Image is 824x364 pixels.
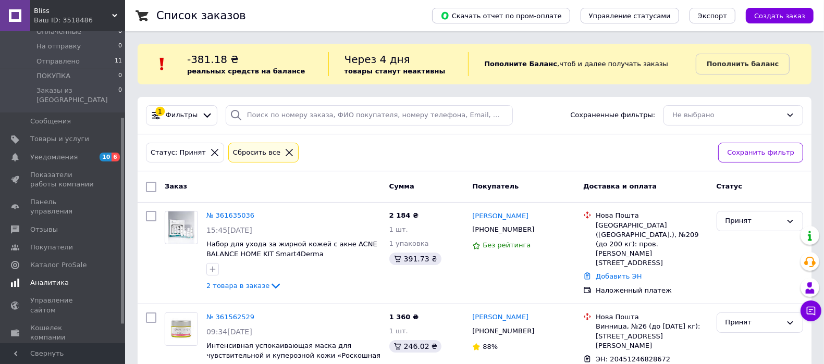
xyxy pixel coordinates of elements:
[165,312,198,346] a: Фото товару
[389,211,419,219] span: 2 184 ₴
[30,117,71,126] span: Сообщения
[432,8,570,23] button: Скачать отчет по пром-оплате
[725,216,782,227] div: Принят
[115,57,122,66] span: 11
[389,313,419,321] span: 1 360 ₴
[472,312,528,322] a: [PERSON_NAME]
[226,105,513,125] input: Поиск по номеру заказа, ФИО покупателя, номеру телефона, Email, номеру накладной
[725,317,782,328] div: Принят
[36,42,81,51] span: На отправку
[30,260,87,270] span: Каталог ProSale
[118,42,122,51] span: 0
[30,153,78,162] span: Уведомления
[206,328,252,336] span: 09:34[DATE]
[231,147,282,158] div: Сбросить все
[596,211,708,220] div: Нова Пошта
[583,182,657,190] span: Доставка и оплата
[746,8,814,23] button: Создать заказ
[112,153,120,161] span: 6
[389,225,408,233] span: 1 шт.
[206,313,254,321] a: № 361562529
[30,197,96,216] span: Панель управления
[483,343,498,350] span: 88%
[596,312,708,322] div: Нова Пошта
[30,278,69,287] span: Аналитика
[36,27,81,36] span: Оплаченные
[717,182,743,190] span: Статус
[596,286,708,295] div: Наложенный платеж
[34,16,125,25] div: Ваш ID: 3518486
[34,6,112,16] span: Bliss
[36,57,80,66] span: Отправлено
[206,226,252,234] span: 15:45[DATE]
[206,282,282,290] a: 2 товара в заказе
[440,11,562,20] span: Скачать отчет по пром-оплате
[118,86,122,105] span: 0
[470,324,536,338] div: [PHONE_NUMBER]
[389,240,429,247] span: 1 упаковка
[672,110,782,121] div: Не выбрано
[187,53,239,66] span: -381.18 ₴
[155,107,165,116] div: 1
[389,327,408,335] span: 1 шт.
[30,134,89,144] span: Товары и услуги
[698,12,727,20] span: Экспорт
[149,147,208,158] div: Статус: Принят
[570,110,655,120] span: Сохраненные фильтры:
[707,60,779,68] b: Пополнить баланс
[472,182,519,190] span: Покупатель
[596,322,708,350] div: Винница, №26 (до [DATE] кг): [STREET_ADDRESS][PERSON_NAME]
[154,56,170,72] img: :exclamation:
[345,53,410,66] span: Через 4 дня
[389,253,441,265] div: 391.73 ₴
[754,12,805,20] span: Создать заказ
[30,323,96,342] span: Кошелек компании
[165,211,198,244] a: Фото товару
[727,147,794,158] span: Сохранить фильтр
[468,52,696,76] div: , чтоб и далее получать заказы
[596,355,670,363] span: ЭН: 20451246828672
[345,67,446,75] b: товары станут неактивны
[801,300,821,321] button: Чат с покупателем
[30,225,58,234] span: Отзывы
[484,60,557,68] b: Пополните Баланс
[36,86,118,105] span: Заказы из [GEOGRAPHIC_DATA]
[166,110,198,120] span: Фильтры
[30,243,73,252] span: Покупатели
[36,71,70,81] span: ПОКУПКА
[168,211,194,244] img: Фото товару
[735,11,814,19] a: Создать заказ
[389,340,441,353] div: 246.02 ₴
[696,54,790,74] a: Пополнить баланс
[30,296,96,315] span: Управление сайтом
[472,211,528,221] a: [PERSON_NAME]
[206,240,377,258] a: Набор для ухода за жирной кожей с акне ACNE BALANCE HOME KIT Smart4Derma
[156,9,246,22] h1: Список заказов
[165,313,198,345] img: Фото товару
[165,182,187,190] span: Заказ
[470,223,536,236] div: [PHONE_NUMBER]
[30,170,96,189] span: Показатели работы компании
[690,8,735,23] button: Экспорт
[581,8,679,23] button: Управление статусами
[389,182,414,190] span: Сумма
[118,27,122,36] span: 0
[206,211,254,219] a: № 361635036
[596,272,642,280] a: Добавить ЭН
[483,241,531,249] span: Без рейтинга
[596,221,708,268] div: [GEOGRAPHIC_DATA] ([GEOGRAPHIC_DATA].), №209 (до 200 кг): пров. [PERSON_NAME][STREET_ADDRESS]
[100,153,112,161] span: 10
[206,282,269,290] span: 2 товара в заказе
[718,143,803,163] button: Сохранить фильтр
[589,12,671,20] span: Управление статусами
[187,67,305,75] b: реальных средств на балансе
[118,71,122,81] span: 0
